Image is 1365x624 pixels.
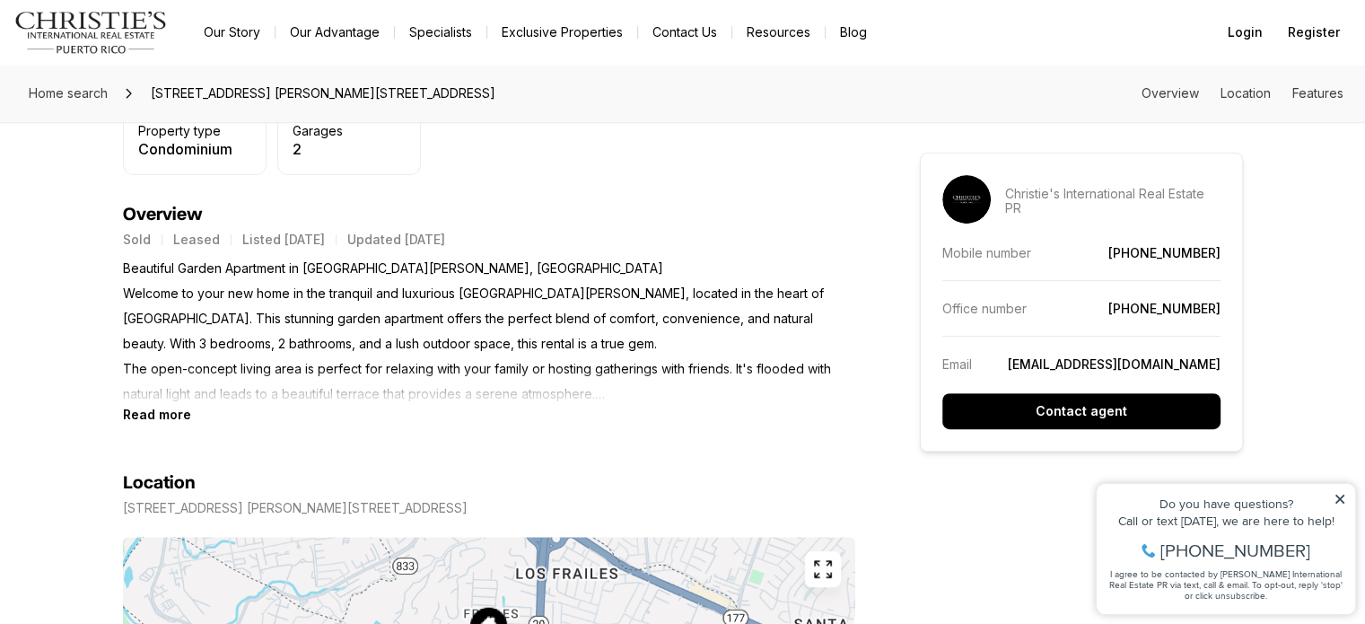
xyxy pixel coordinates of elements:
[732,20,825,45] a: Resources
[189,20,275,45] a: Our Story
[123,472,196,494] h4: Location
[1228,25,1263,40] span: Login
[74,84,223,102] span: [PHONE_NUMBER]
[942,245,1031,260] p: Mobile number
[1142,86,1343,101] nav: Page section menu
[276,20,394,45] a: Our Advantage
[138,142,232,156] p: Condominium
[22,110,256,145] span: I agree to be contacted by [PERSON_NAME] International Real Estate PR via text, call & email. To ...
[19,57,259,70] div: Call or text [DATE], we are here to help!
[14,11,168,54] img: logo
[942,393,1221,429] button: Contact agent
[242,233,325,247] p: Listed [DATE]
[826,20,881,45] a: Blog
[123,501,468,515] p: [STREET_ADDRESS] [PERSON_NAME][STREET_ADDRESS]
[347,233,445,247] p: Updated [DATE]
[173,233,220,247] p: Leased
[19,40,259,53] div: Do you have questions?
[1036,404,1127,418] p: Contact agent
[138,124,221,138] p: Property type
[1108,301,1221,316] a: [PHONE_NUMBER]
[144,79,503,108] span: [STREET_ADDRESS] [PERSON_NAME][STREET_ADDRESS]
[638,20,731,45] button: Contact Us
[487,20,637,45] a: Exclusive Properties
[123,204,855,225] h4: Overview
[1005,187,1221,215] p: Christie's International Real Estate PR
[395,20,486,45] a: Specialists
[1277,14,1351,50] button: Register
[1221,85,1271,101] a: Skip to: Location
[293,124,343,138] p: Garages
[942,356,972,372] p: Email
[29,85,108,101] span: Home search
[942,301,1027,316] p: Office number
[123,256,855,407] p: Beautiful Garden Apartment in [GEOGRAPHIC_DATA][PERSON_NAME], [GEOGRAPHIC_DATA] Welcome to your n...
[123,407,191,422] button: Read more
[1142,85,1199,101] a: Skip to: Overview
[1008,356,1221,372] a: [EMAIL_ADDRESS][DOMAIN_NAME]
[22,79,115,108] a: Home search
[1288,25,1340,40] span: Register
[1108,245,1221,260] a: [PHONE_NUMBER]
[1292,85,1343,101] a: Skip to: Features
[1217,14,1273,50] button: Login
[293,142,343,156] p: 2
[123,233,151,247] p: Sold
